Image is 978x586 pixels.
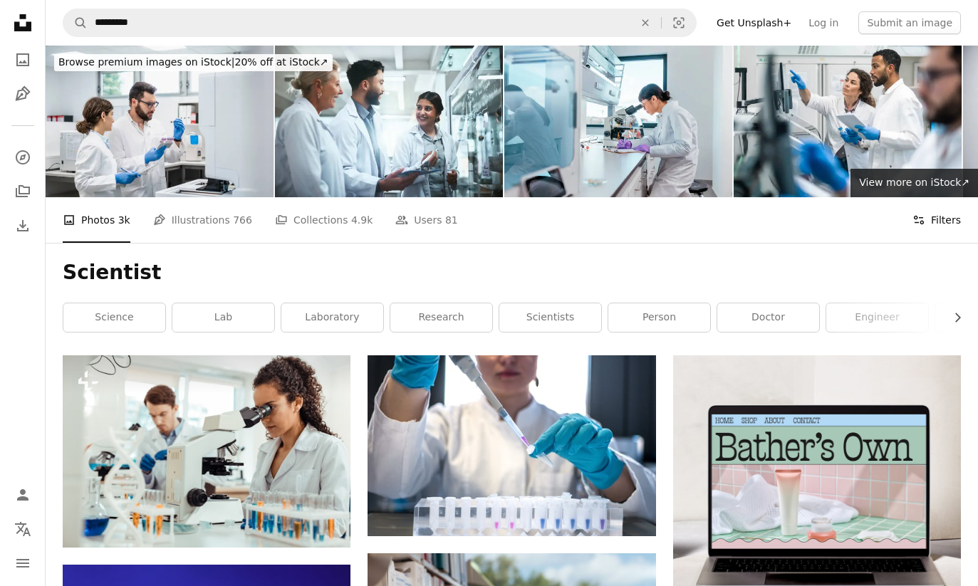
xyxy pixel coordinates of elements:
span: 4.9k [351,212,373,228]
img: Serious work. Smart female biologist looking into the microscope while doing her work [63,355,350,547]
span: 766 [233,212,252,228]
button: Visual search [662,9,696,36]
a: View more on iStock↗ [850,169,978,197]
a: doctor [717,303,819,332]
button: Search Unsplash [63,9,88,36]
a: person holding orange and white toothbrush [368,439,655,452]
h1: Scientist [63,260,961,286]
a: Serious work. Smart female biologist looking into the microscope while doing her work [63,444,350,457]
a: Download History [9,211,37,240]
span: View more on iStock ↗ [859,177,969,188]
a: Explore [9,143,37,172]
a: Photos [9,46,37,74]
a: laboratory [281,303,383,332]
a: Get Unsplash+ [708,11,800,34]
div: 20% off at iStock ↗ [54,54,333,71]
button: scroll list to the right [945,303,961,332]
img: person holding orange and white toothbrush [368,355,655,536]
a: Log in / Sign up [9,481,37,509]
span: Browse premium images on iStock | [58,56,234,68]
button: Language [9,515,37,543]
a: lab [172,303,274,332]
a: Illustrations 766 [153,197,252,243]
a: Log in [800,11,847,34]
a: science [63,303,165,332]
button: Menu [9,549,37,577]
a: Home — Unsplash [9,9,37,40]
a: scientists [499,303,601,332]
a: Browse premium images on iStock|20% off at iStock↗ [46,46,341,80]
a: Collections 4.9k [275,197,373,243]
button: Filters [912,197,961,243]
form: Find visuals sitewide [63,9,697,37]
a: research [390,303,492,332]
img: Diverse Lab Colleagues in Thoughtful Analysis [734,46,962,197]
a: Illustrations [9,80,37,108]
button: Submit an image [858,11,961,34]
a: engineer [826,303,928,332]
a: Users 81 [395,197,458,243]
a: person [608,303,710,332]
img: Female scientist looking trough the microscope writing down her discoveries [504,46,732,197]
span: 81 [445,212,458,228]
img: Meeting, glass wall and team of scientists in lab for pharmaceutical innovation with drug trial p... [275,46,503,197]
a: Collections [9,177,37,206]
img: Diverse Lab Technicians in Action [46,46,274,197]
button: Clear [630,9,661,36]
